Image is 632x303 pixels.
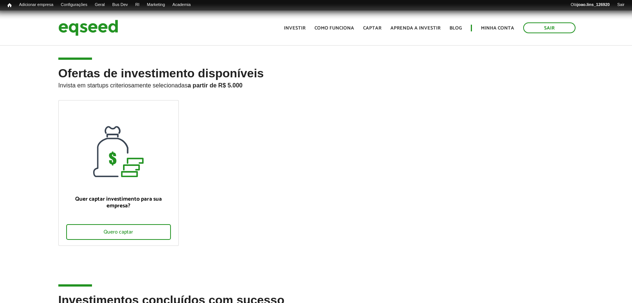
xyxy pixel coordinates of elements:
[143,2,169,8] a: Marketing
[567,2,613,8] a: Olájoao.lins_126920
[284,26,306,31] a: Investir
[132,2,143,8] a: RI
[7,3,12,8] span: Início
[523,22,576,33] a: Sair
[108,2,132,8] a: Bus Dev
[363,26,381,31] a: Captar
[390,26,441,31] a: Aprenda a investir
[66,224,171,240] div: Quero captar
[58,67,574,100] h2: Ofertas de investimento disponíveis
[4,2,15,9] a: Início
[57,2,91,8] a: Configurações
[58,100,179,246] a: Quer captar investimento para sua empresa? Quero captar
[188,82,243,89] strong: a partir de R$ 5.000
[15,2,57,8] a: Adicionar empresa
[481,26,514,31] a: Minha conta
[315,26,354,31] a: Como funciona
[613,2,628,8] a: Sair
[169,2,194,8] a: Academia
[450,26,462,31] a: Blog
[91,2,108,8] a: Geral
[58,80,574,89] p: Invista em startups criteriosamente selecionadas
[577,2,610,7] strong: joao.lins_126920
[66,196,171,209] p: Quer captar investimento para sua empresa?
[58,18,118,38] img: EqSeed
